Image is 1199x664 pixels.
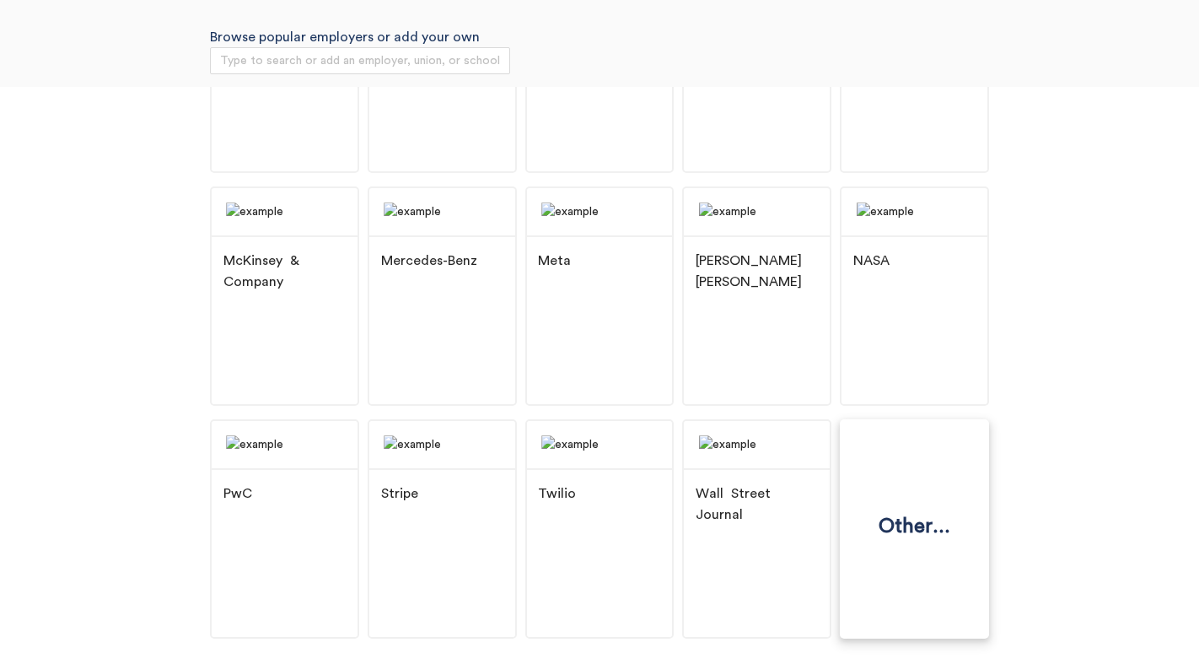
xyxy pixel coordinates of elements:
img: example [684,188,830,236]
div: Mercedes-Benz [381,251,477,272]
img: example [369,188,515,236]
div: Meta [538,251,571,272]
img: example [684,421,830,469]
div: NASA [853,251,890,272]
p: Browse popular employers or add your own [210,30,989,46]
div: [PERSON_NAME] [PERSON_NAME] [696,251,818,293]
img: example [212,188,358,236]
img: example [212,421,358,469]
div: Wall Street Journal [696,483,818,526]
img: example [527,188,673,236]
div: Other... [867,494,962,564]
div: PwC [223,483,252,505]
div: Twilio [538,483,576,505]
img: example [527,421,673,469]
div: Stripe [381,483,418,505]
div: McKinsey & Company [223,251,346,293]
a: Other... [840,419,989,639]
img: example [841,188,987,236]
img: example [369,421,515,469]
